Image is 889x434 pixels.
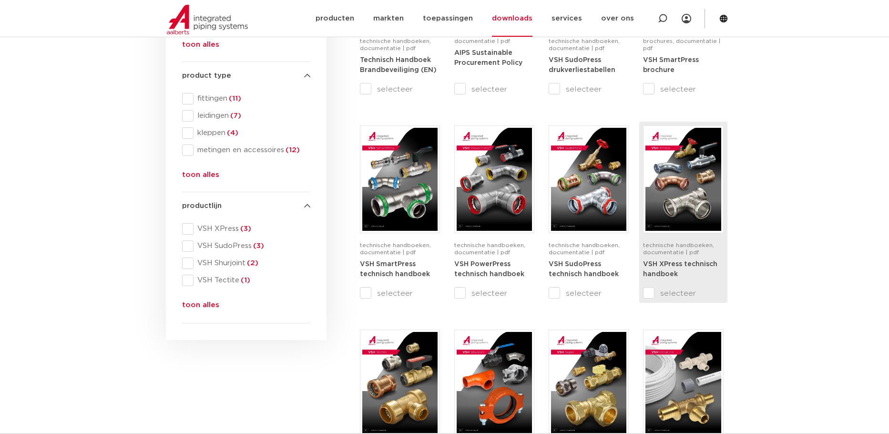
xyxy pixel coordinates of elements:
div: metingen en accessoires(12) [182,145,310,156]
label: selecteer [360,83,440,95]
label: selecteer [454,83,534,95]
img: VSH-XPress_A4TM_5008762_2025_4.1_NL-pdf.jpg [645,128,721,231]
label: selecteer [549,83,629,95]
a: VSH SudoPress technisch handboek [549,260,619,278]
span: technische handboeken, documentatie | pdf [643,242,714,255]
button: toon alles [182,169,219,185]
span: technische handboeken, documentatie | pdf [549,242,620,255]
span: VSH XPress [194,224,310,234]
span: VSH Tectite [194,276,310,285]
span: technische handboeken, documentatie | pdf [360,38,431,51]
strong: Technisch Handboek Brandbeveiliging (EN) [360,57,437,74]
img: VSH-PowerPress_A4TM_5008817_2024_3.1_NL-pdf.jpg [457,128,532,231]
button: toon alles [182,300,219,315]
div: fittingen(11) [182,93,310,104]
a: AIPS Sustainable Procurement Policy [454,49,522,67]
a: VSH PowerPress technisch handboek [454,260,524,278]
button: toon alles [182,39,219,54]
span: (3) [252,242,264,249]
span: VSH SudoPress [194,241,310,251]
strong: VSH SmartPress technisch handboek [360,261,430,278]
div: VSH SudoPress(3) [182,240,310,252]
a: VSH SudoPress drukverliestabellen [549,56,615,74]
a: VSH SmartPress technisch handboek [360,260,430,278]
span: kleppen [194,128,310,138]
strong: VSH XPress technisch handboek [643,261,717,278]
span: (2) [245,259,258,267]
span: technische handboeken, documentatie | pdf [549,38,620,51]
span: (1) [239,277,250,284]
label: selecteer [454,288,534,299]
div: VSH Shurjoint(2) [182,258,310,269]
span: documentatie | pdf [454,38,510,44]
span: technische handboeken, documentatie | pdf [360,242,431,255]
a: VSH SmartPress brochure [643,56,699,74]
strong: AIPS Sustainable Procurement Policy [454,50,522,67]
label: selecteer [643,83,723,95]
div: kleppen(4) [182,127,310,139]
img: VSH-SudoPress_A4TM_5001604-2023-3.0_NL-pdf.jpg [551,128,626,231]
label: selecteer [360,288,440,299]
span: technische handboeken, documentatie | pdf [454,242,525,255]
a: VSH XPress technisch handboek [643,260,717,278]
span: (11) [227,95,241,102]
h4: product type [182,70,310,82]
h4: productlijn [182,200,310,212]
div: leidingen(7) [182,110,310,122]
div: VSH XPress(3) [182,223,310,235]
a: Technisch Handboek Brandbeveiliging (EN) [360,56,437,74]
span: (7) [229,112,241,119]
label: selecteer [643,288,723,299]
span: (12) [284,146,300,154]
label: selecteer [549,288,629,299]
span: leidingen [194,111,310,121]
span: fittingen [194,94,310,103]
strong: VSH SudoPress technisch handboek [549,261,619,278]
strong: VSH SmartPress brochure [643,57,699,74]
span: (3) [239,225,251,232]
span: metingen en accessoires [194,145,310,155]
strong: VSH PowerPress technisch handboek [454,261,524,278]
span: brochures, documentatie | pdf [643,38,720,51]
img: VSH-SmartPress_A4TM_5009301_2023_2.0-EN-pdf.jpg [362,128,438,231]
div: VSH Tectite(1) [182,275,310,286]
span: VSH Shurjoint [194,258,310,268]
strong: VSH SudoPress drukverliestabellen [549,57,615,74]
span: (4) [225,129,238,136]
